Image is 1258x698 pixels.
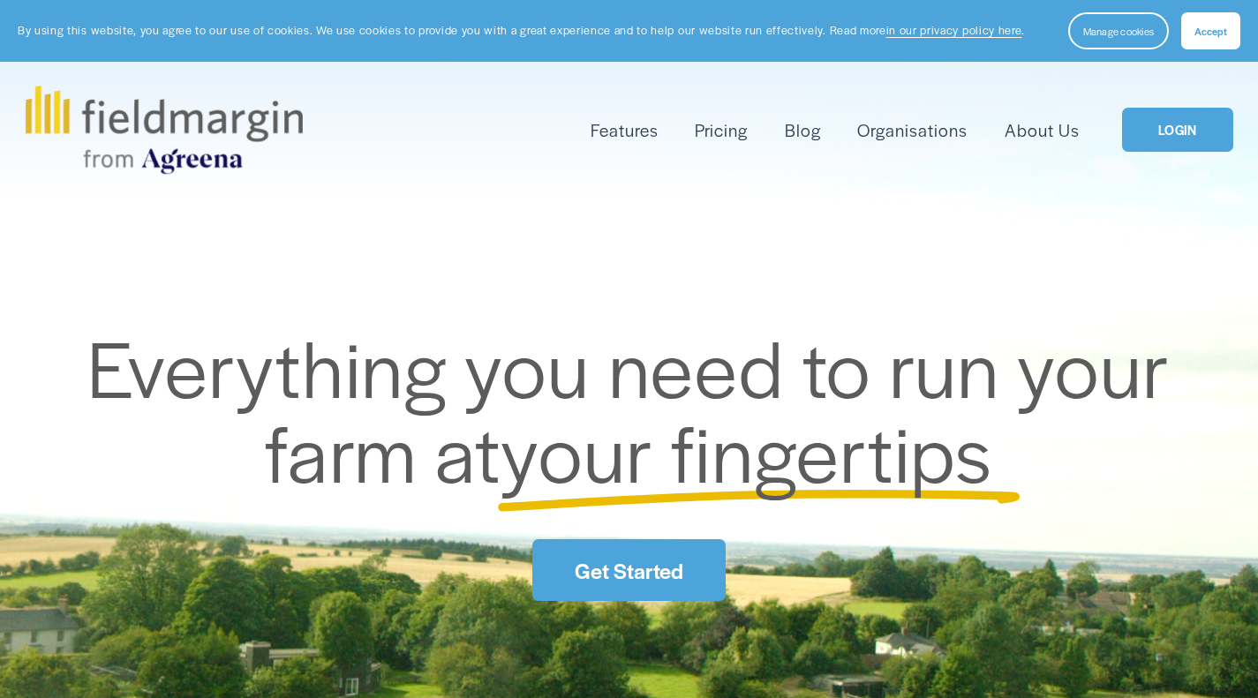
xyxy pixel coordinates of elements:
span: your fingertips [501,395,993,506]
a: folder dropdown [591,116,659,145]
a: LOGIN [1122,108,1232,153]
a: in our privacy policy here [886,22,1022,38]
a: Get Started [532,539,726,601]
button: Accept [1181,12,1240,49]
a: Pricing [695,116,748,145]
button: Manage cookies [1068,12,1169,49]
span: Features [591,117,659,143]
a: Blog [785,116,821,145]
a: Organisations [857,116,968,145]
span: Manage cookies [1083,24,1154,38]
img: fieldmargin.com [26,86,303,174]
p: By using this website, you agree to our use of cookies. We use cookies to provide you with a grea... [18,22,1025,39]
span: Everything you need to run your farm at [87,311,1187,506]
a: About Us [1005,116,1080,145]
span: Accept [1194,24,1227,38]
